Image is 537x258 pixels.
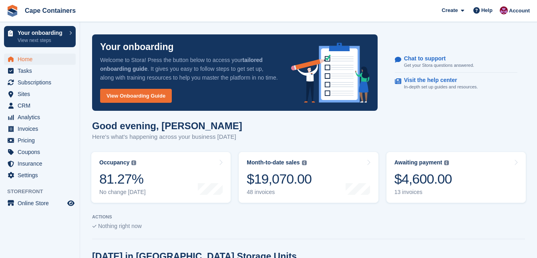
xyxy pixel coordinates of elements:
[4,158,76,169] a: menu
[99,171,146,187] div: 81.27%
[386,152,526,203] a: Awaiting payment $4,600.00 13 invoices
[22,4,79,17] a: Cape Containers
[92,225,97,228] img: blank_slate_check_icon-ba018cac091ee9be17c0a81a6c232d5eb81de652e7a59be601be346b1b6ddf79.svg
[4,123,76,134] a: menu
[100,56,278,82] p: Welcome to Stora! Press the button below to access your . It gives you easy to follow steps to ge...
[18,158,66,169] span: Insurance
[66,198,76,208] a: Preview store
[92,120,242,131] h1: Good evening, [PERSON_NAME]
[4,65,76,76] a: menu
[394,189,452,196] div: 13 invoices
[481,6,493,14] span: Help
[247,159,300,166] div: Month-to-date sales
[4,112,76,123] a: menu
[404,77,472,84] p: Visit the help center
[4,135,76,146] a: menu
[6,5,18,17] img: stora-icon-8386f47178a22dfd0bd8f6a31ec36ba5ce8667c1dd55bd0f319d3a0aa187defe.svg
[247,189,312,196] div: 48 invoices
[18,170,66,181] span: Settings
[18,30,65,36] p: Your onboarding
[239,152,378,203] a: Month-to-date sales $19,070.00 48 invoices
[4,26,76,47] a: Your onboarding View next steps
[394,159,442,166] div: Awaiting payment
[404,84,478,90] p: In-depth set up guides and resources.
[395,51,517,73] a: Chat to support Get your Stora questions answered.
[500,6,508,14] img: Matt Dollisson
[4,54,76,65] a: menu
[131,160,136,165] img: icon-info-grey-7440780725fd019a000dd9b08b2336e03edf1995a4989e88bcd33f0948082b44.svg
[18,88,66,100] span: Sites
[92,132,242,142] p: Here's what's happening across your business [DATE]
[291,43,370,103] img: onboarding-info-6c161a55d2c0e0a8cae90662b2fe09162a5109e8cc188191df67fb4f79e88e88.svg
[18,135,66,146] span: Pricing
[4,198,76,209] a: menu
[247,171,312,187] div: $19,070.00
[18,54,66,65] span: Home
[99,159,129,166] div: Occupancy
[444,160,449,165] img: icon-info-grey-7440780725fd019a000dd9b08b2336e03edf1995a4989e88bcd33f0948082b44.svg
[100,42,174,52] p: Your onboarding
[98,223,142,229] span: Nothing right now
[4,100,76,111] a: menu
[4,146,76,158] a: menu
[18,77,66,88] span: Subscriptions
[100,89,172,103] a: View Onboarding Guide
[404,55,468,62] p: Chat to support
[99,189,146,196] div: No change [DATE]
[18,100,66,111] span: CRM
[404,62,474,69] p: Get your Stora questions answered.
[18,146,66,158] span: Coupons
[18,37,65,44] p: View next steps
[4,170,76,181] a: menu
[92,214,525,220] p: ACTIONS
[509,7,530,15] span: Account
[18,123,66,134] span: Invoices
[7,188,80,196] span: Storefront
[91,152,231,203] a: Occupancy 81.27% No change [DATE]
[18,112,66,123] span: Analytics
[395,73,517,94] a: Visit the help center In-depth set up guides and resources.
[4,88,76,100] a: menu
[442,6,458,14] span: Create
[394,171,452,187] div: $4,600.00
[4,77,76,88] a: menu
[302,160,307,165] img: icon-info-grey-7440780725fd019a000dd9b08b2336e03edf1995a4989e88bcd33f0948082b44.svg
[18,65,66,76] span: Tasks
[18,198,66,209] span: Online Store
